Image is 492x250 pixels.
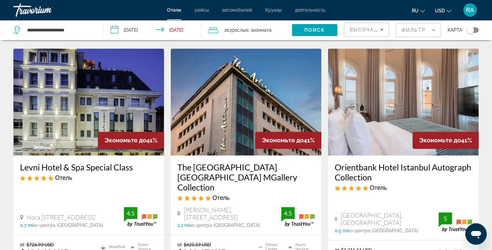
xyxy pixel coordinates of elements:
[98,132,164,149] div: 41%
[265,7,282,13] a: Круизы
[13,48,164,155] img: Hotel image
[281,209,295,217] div: 4.5
[292,24,337,36] button: Поиск
[13,1,80,19] a: Travorium
[222,7,252,13] a: автомобилей
[224,25,249,35] span: 2
[33,223,103,228] span: из центра [GEOGRAPHIC_DATA]
[167,7,181,13] a: Отели
[448,25,462,35] span: карта
[461,3,479,17] button: User Menu
[20,162,157,172] a: Levni Hotel & Spa Special Class
[184,206,281,221] span: [PERSON_NAME]. [STREET_ADDRESS]
[255,132,321,149] div: 41%
[335,228,348,233] span: 0.5 mi
[412,8,419,13] span: ru
[262,137,304,144] span: Экономьте до
[335,162,472,182] a: Orientbank Hotel Istanbul Autograph Collection
[104,20,201,40] button: Check-in date: Oct 13, 2025 Check-out date: Oct 16, 2025
[435,6,451,15] button: Change currency
[350,26,383,34] mat-select: Sort by
[195,7,209,13] a: рейсы
[190,223,260,228] span: из центра [GEOGRAPHIC_DATA]
[184,242,211,247] del: $625.59 USD
[177,242,182,247] span: от
[466,7,474,13] span: RA
[26,242,54,247] del: $726.93 USD
[177,194,315,201] div: 5 star Hotel
[20,242,25,247] span: от
[465,223,487,245] iframe: Кнопка запуска окна обмена сообщениями
[212,194,229,201] span: Отель
[177,223,190,228] span: 2.2 mi
[304,27,325,33] span: Поиск
[201,20,292,40] button: Travelers: 2 adults, 0 children
[419,137,461,144] span: Экономьте до
[370,184,387,191] span: Отель
[171,48,321,155] img: Hotel image
[177,162,315,192] a: The [GEOGRAPHIC_DATA] [GEOGRAPHIC_DATA] MGallery Collection
[341,212,439,226] span: [GEOGRAPHIC_DATA], [GEOGRAPHIC_DATA]
[413,132,479,149] div: 41%
[20,174,157,181] div: 5 star Hotel
[439,215,452,223] div: 5
[412,6,425,15] button: Change language
[226,27,249,33] span: Взрослые
[55,174,72,181] span: Отель
[105,137,146,144] span: Экономьте до
[435,8,445,13] span: USD
[328,48,479,155] img: Hotel image
[439,212,472,232] img: trustyou-badge.svg
[249,25,272,35] span: , 1
[253,27,272,33] span: Комната
[350,27,452,32] span: Высочайший рейтинг качества
[396,23,441,37] button: Filter
[335,184,472,191] div: 5 star Hotel
[124,207,157,227] img: trustyou-badge.svg
[462,27,479,33] button: Toggle map
[295,7,325,13] a: деятельность
[348,228,418,233] span: из центра [GEOGRAPHIC_DATA]
[27,214,95,221] span: Hoca [STREET_ADDRESS]
[124,209,137,217] div: 4.5
[20,223,33,228] span: 0.7 mi
[281,207,315,227] img: trustyou-badge.svg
